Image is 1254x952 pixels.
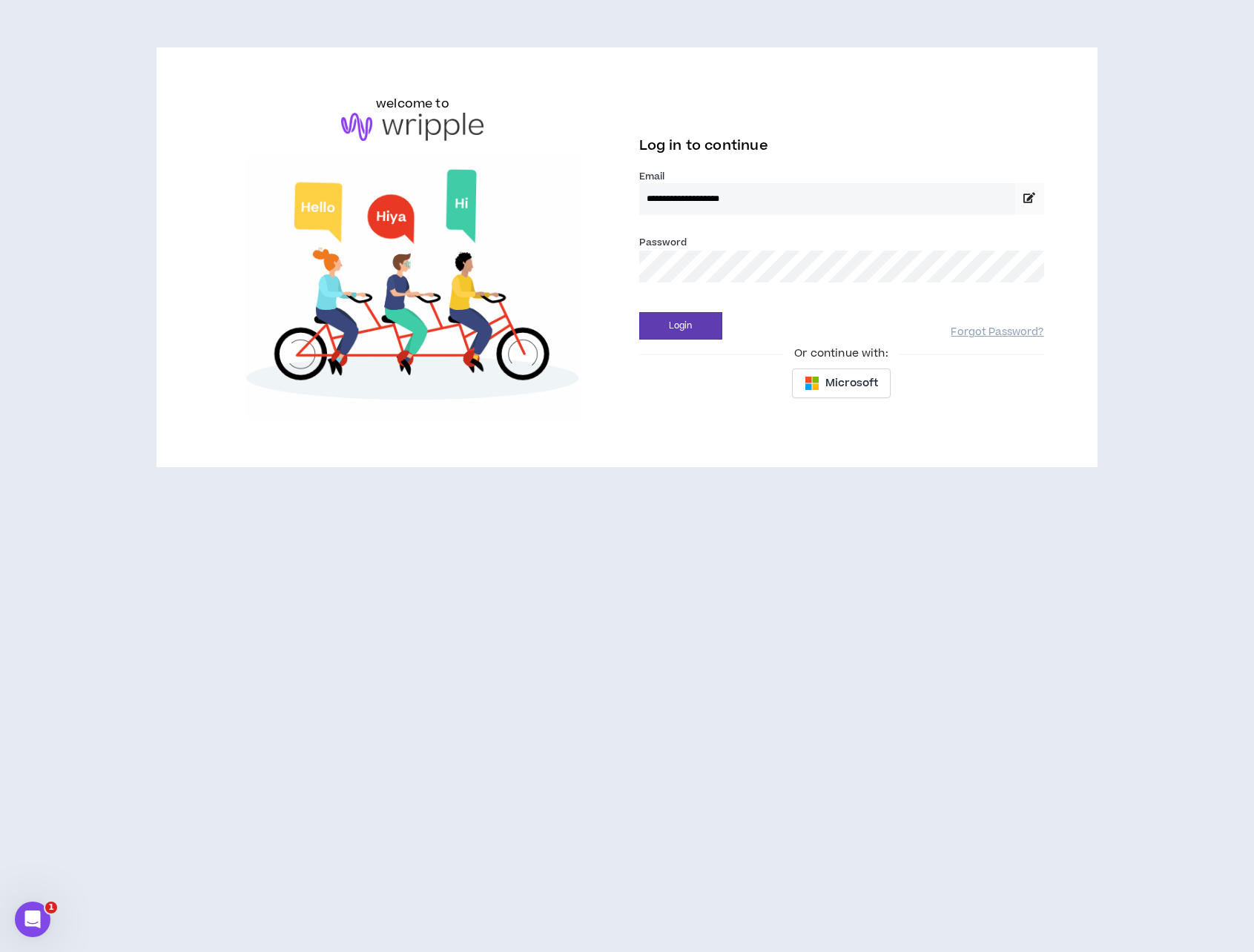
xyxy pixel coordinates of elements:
[15,902,50,937] iframe: Intercom live chat
[639,236,687,249] label: Password
[784,346,898,362] span: Or continue with:
[341,113,484,141] img: logo-brand.png
[825,375,878,391] span: Microsoft
[951,325,1043,340] a: Forgot Password?
[792,368,891,398] button: Microsoft
[639,170,1044,183] label: Email
[45,902,57,913] span: 1
[210,156,615,420] img: Welcome to Wripple
[639,312,722,340] button: Login
[376,95,449,113] h6: welcome to
[639,136,768,155] span: Log in to continue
